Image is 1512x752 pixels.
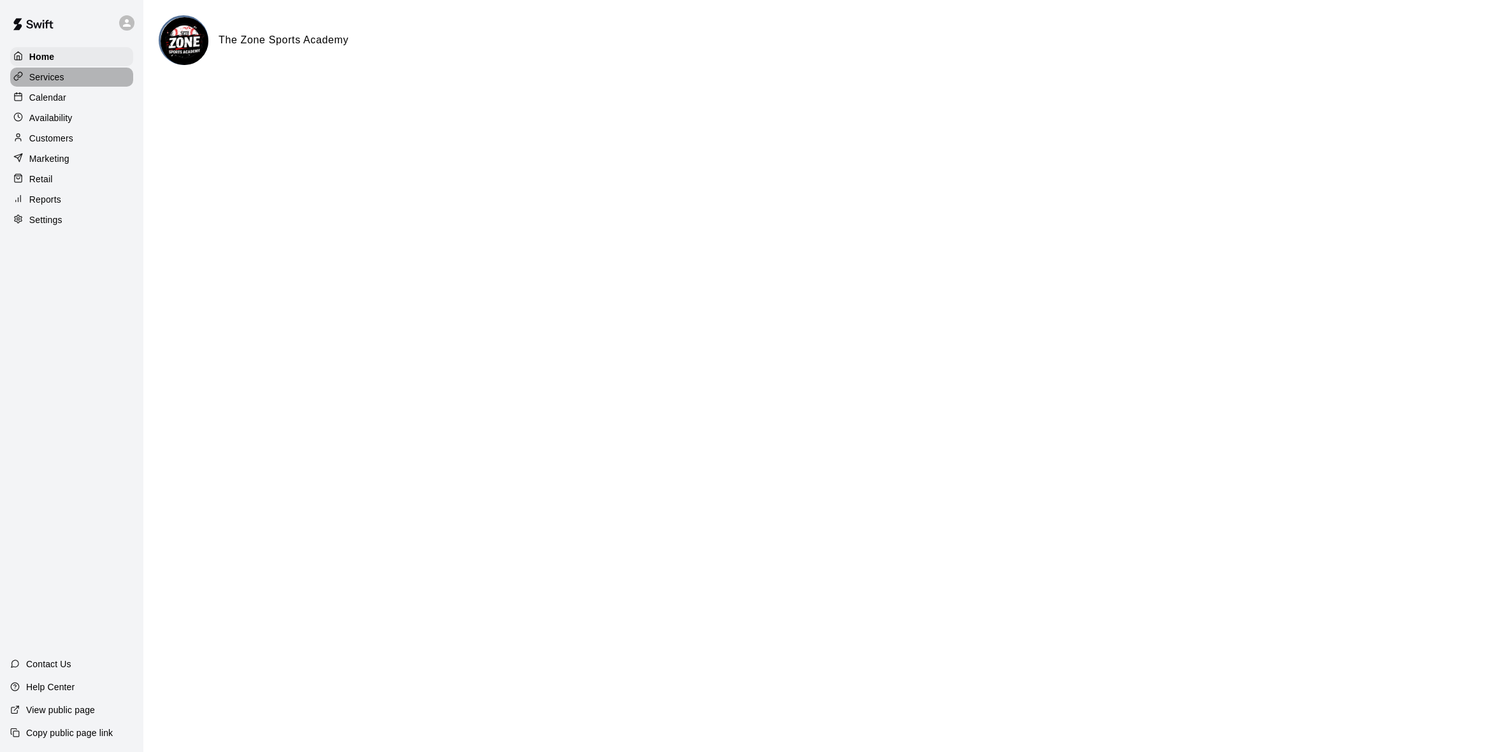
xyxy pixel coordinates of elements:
p: Availability [29,112,73,124]
a: Customers [10,129,133,148]
p: Calendar [29,91,66,104]
a: Services [10,68,133,87]
p: Help Center [26,681,75,693]
p: Copy public page link [26,727,113,739]
a: Marketing [10,149,133,168]
a: Home [10,47,133,66]
a: Retail [10,170,133,189]
p: Retail [29,173,53,185]
h6: The Zone Sports Academy [219,32,349,48]
p: Home [29,50,55,63]
p: Reports [29,193,61,206]
a: Reports [10,190,133,209]
p: Customers [29,132,73,145]
a: Availability [10,108,133,127]
img: The Zone Sports Academy logo [161,17,208,65]
p: View public page [26,704,95,716]
p: Settings [29,213,62,226]
p: Marketing [29,152,69,165]
a: Calendar [10,88,133,107]
p: Services [29,71,64,83]
a: Settings [10,210,133,229]
p: Contact Us [26,658,71,670]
